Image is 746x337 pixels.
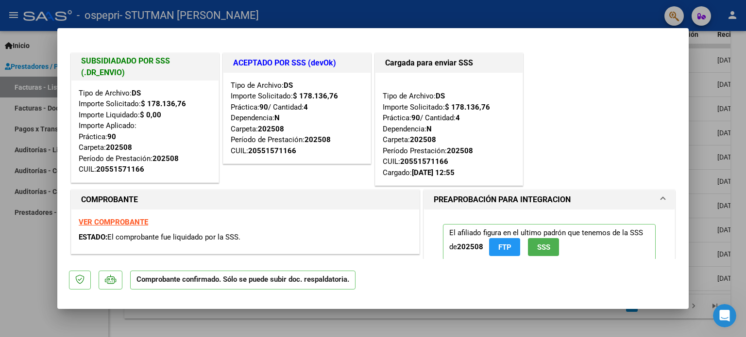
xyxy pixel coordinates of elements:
h1: PREAPROBACIÓN PARA INTEGRACION [434,194,571,206]
strong: 202508 [457,242,483,251]
div: Tipo de Archivo: Importe Solicitado: Práctica: / Cantidad: Dependencia: Carpeta: Período Prestaci... [383,80,515,178]
strong: 202508 [153,154,179,163]
p: Comprobante confirmado. Sólo se puede subir doc. respaldatoria. [130,271,356,289]
strong: 4 [304,103,308,112]
strong: $ 178.136,76 [141,99,186,108]
strong: DS [132,89,141,97]
mat-expansion-panel-header: PREAPROBACIÓN PARA INTEGRACION [424,190,675,209]
span: SSS [537,243,550,252]
strong: DS [284,81,293,90]
strong: 202508 [447,146,473,155]
strong: N [274,113,280,122]
strong: 202508 [410,135,436,144]
strong: [DATE] 12:55 [412,168,455,177]
div: 20551571166 [96,164,144,175]
strong: 202508 [106,143,132,152]
span: ESTADO: [79,233,107,241]
strong: 202508 [258,125,284,133]
span: FTP [498,243,511,252]
h1: Cargada para enviar SSS [385,57,513,69]
div: Tipo de Archivo: Importe Solicitado: Importe Liquidado: Importe Aplicado: Práctica: Carpeta: Perí... [79,88,211,175]
strong: $ 178.136,76 [293,92,338,100]
strong: N [426,125,432,133]
button: FTP [489,238,520,256]
strong: 90 [411,113,420,122]
button: SSS [528,238,559,256]
h1: SUBSIDIADADO POR SSS (.DR_ENVIO) [81,55,209,79]
strong: 90 [107,132,116,141]
p: El afiliado figura en el ultimo padrón que tenemos de la SSS de [443,224,656,260]
div: 20551571166 [248,145,296,157]
strong: $ 178.136,76 [445,103,490,112]
strong: $ 0,00 [140,111,161,119]
strong: DS [436,92,445,100]
strong: 90 [259,103,268,112]
strong: COMPROBANTE [81,195,138,204]
h1: ACEPTADO POR SSS (devOk) [233,57,361,69]
span: El comprobante fue liquidado por la SSS. [107,233,240,241]
div: Tipo de Archivo: Importe Solicitado: Práctica: / Cantidad: Dependencia: Carpeta: Período de Prest... [231,80,363,157]
strong: 202508 [305,135,331,144]
div: 20551571166 [400,156,448,167]
a: VER COMPROBANTE [79,218,148,226]
strong: 4 [456,113,460,122]
iframe: Intercom live chat [713,304,736,327]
